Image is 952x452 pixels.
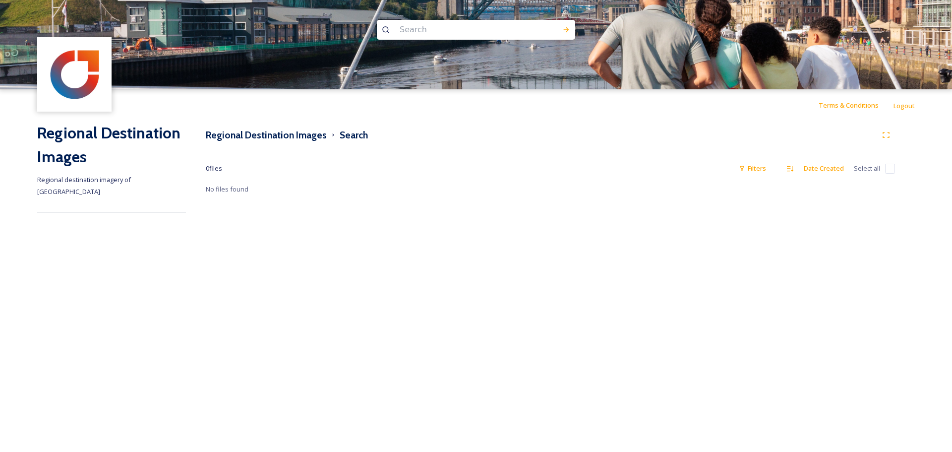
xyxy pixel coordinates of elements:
[734,159,771,178] div: Filters
[206,185,248,194] span: No files found
[819,99,893,111] a: Terms & Conditions
[854,164,880,173] span: Select all
[37,121,186,169] h2: Regional Destination Images
[893,101,915,110] span: Logout
[206,164,222,173] span: 0 file s
[799,159,849,178] div: Date Created
[37,175,132,196] span: Regional destination imagery of [GEOGRAPHIC_DATA]
[819,101,879,110] span: Terms & Conditions
[206,128,327,142] h3: Regional Destination Images
[395,19,531,41] input: Search
[39,39,111,111] img: 713a3bf3-d4e9-485e-a0d0-f4fd3e88a8ea.jpg
[340,128,368,142] h3: Search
